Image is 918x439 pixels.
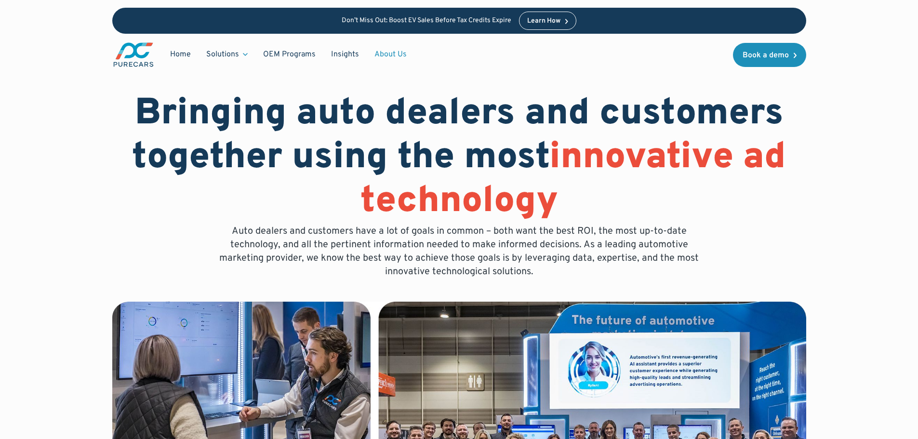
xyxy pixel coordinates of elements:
[112,41,155,68] a: main
[323,45,367,64] a: Insights
[367,45,414,64] a: About Us
[213,225,706,279] p: Auto dealers and customers have a lot of goals in common – both want the best ROI, the most up-to...
[743,52,789,59] div: Book a demo
[206,49,239,60] div: Solutions
[112,41,155,68] img: purecars logo
[527,18,560,25] div: Learn How
[519,12,576,30] a: Learn How
[255,45,323,64] a: OEM Programs
[199,45,255,64] div: Solutions
[360,135,786,225] span: innovative ad technology
[342,17,511,25] p: Don’t Miss Out: Boost EV Sales Before Tax Credits Expire
[112,93,806,225] h1: Bringing auto dealers and customers together using the most
[733,43,806,67] a: Book a demo
[162,45,199,64] a: Home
